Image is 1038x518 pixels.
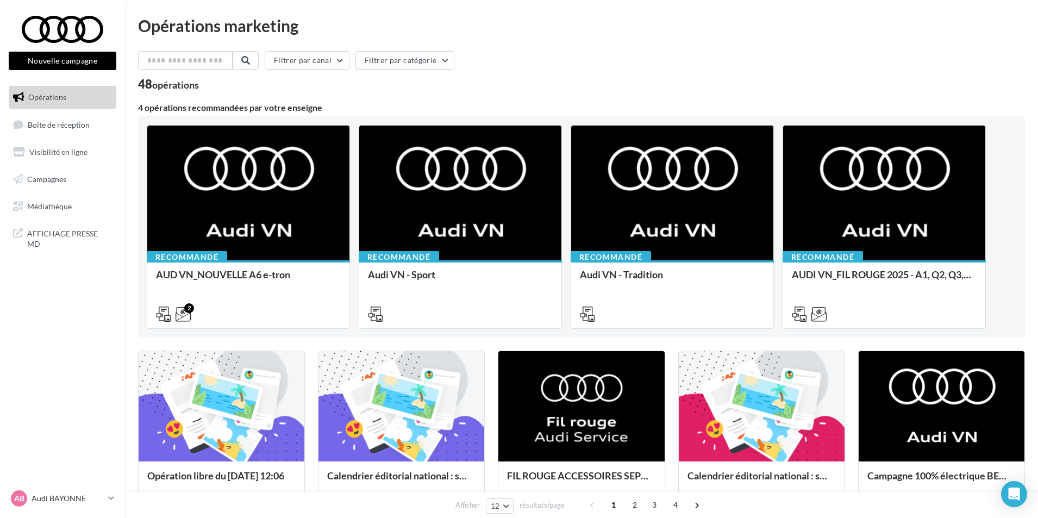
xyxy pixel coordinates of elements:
[486,498,514,514] button: 12
[783,251,863,263] div: Recommandé
[359,251,439,263] div: Recommandé
[7,168,118,191] a: Campagnes
[32,493,104,504] p: Audi BAYONNE
[7,222,118,254] a: AFFICHAGE PRESSE MD
[687,470,836,492] div: Calendrier éditorial national : semaines du 04.08 au 25.08
[7,113,118,136] a: Boîte de réception
[667,496,684,514] span: 4
[368,269,553,291] div: Audi VN - Sport
[455,500,480,510] span: Afficher
[605,496,622,514] span: 1
[1001,481,1027,507] div: Open Intercom Messenger
[184,303,194,313] div: 2
[27,201,72,210] span: Médiathèque
[29,147,87,157] span: Visibilité en ligne
[147,251,227,263] div: Recommandé
[867,470,1016,492] div: Campagne 100% électrique BEV Septembre
[355,51,454,70] button: Filtrer par catégorie
[792,269,977,291] div: AUDI VN_FIL ROUGE 2025 - A1, Q2, Q3, Q5 et Q4 e-tron
[327,470,476,492] div: Calendrier éditorial national : semaine du 25.08 au 31.08
[14,493,24,504] span: AB
[156,269,341,291] div: AUD VN_NOUVELLE A6 e-tron
[28,120,90,129] span: Boîte de réception
[138,17,1025,34] div: Opérations marketing
[138,103,1025,112] div: 4 opérations recommandées par votre enseigne
[646,496,663,514] span: 3
[28,92,66,102] span: Opérations
[265,51,349,70] button: Filtrer par canal
[507,470,655,492] div: FIL ROUGE ACCESSOIRES SEPTEMBRE - AUDI SERVICE
[7,141,118,164] a: Visibilité en ligne
[27,226,112,249] span: AFFICHAGE PRESSE MD
[626,496,643,514] span: 2
[7,86,118,109] a: Opérations
[571,251,651,263] div: Recommandé
[9,488,116,509] a: AB Audi BAYONNE
[491,502,500,510] span: 12
[152,80,199,90] div: opérations
[580,269,765,291] div: Audi VN - Tradition
[9,52,116,70] button: Nouvelle campagne
[147,470,296,492] div: Opération libre du [DATE] 12:06
[7,195,118,218] a: Médiathèque
[520,500,565,510] span: résultats/page
[27,174,66,184] span: Campagnes
[138,78,199,90] div: 48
